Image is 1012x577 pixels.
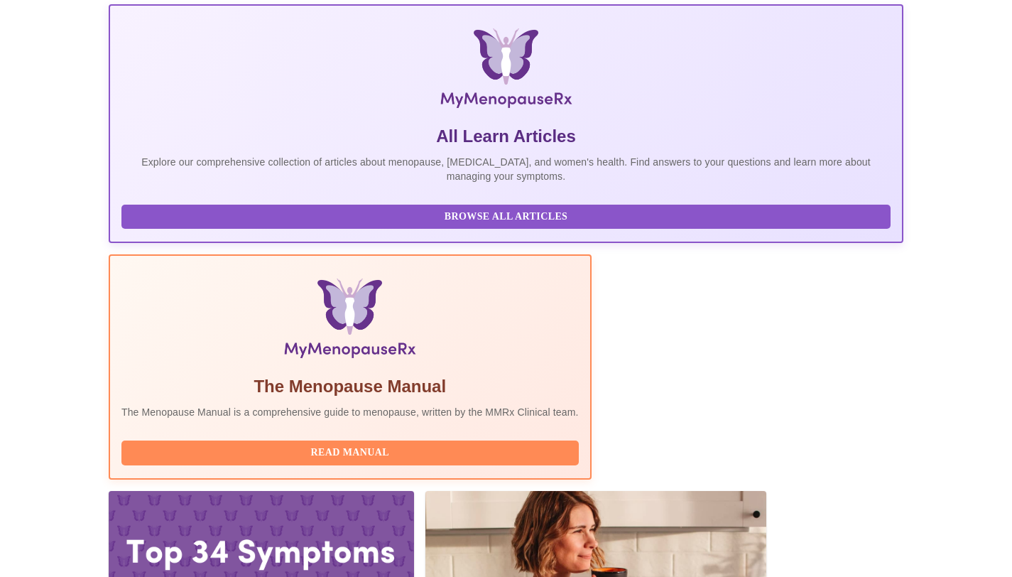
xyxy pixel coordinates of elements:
[241,28,771,114] img: MyMenopauseRx Logo
[136,444,565,462] span: Read Manual
[194,279,506,364] img: Menopause Manual
[121,441,579,465] button: Read Manual
[136,208,876,226] span: Browse All Articles
[121,405,579,419] p: The Menopause Manual is a comprehensive guide to menopause, written by the MMRx Clinical team.
[121,125,891,148] h5: All Learn Articles
[121,446,582,458] a: Read Manual
[121,155,891,183] p: Explore our comprehensive collection of articles about menopause, [MEDICAL_DATA], and women's hea...
[121,210,894,222] a: Browse All Articles
[121,205,891,230] button: Browse All Articles
[121,375,579,398] h5: The Menopause Manual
